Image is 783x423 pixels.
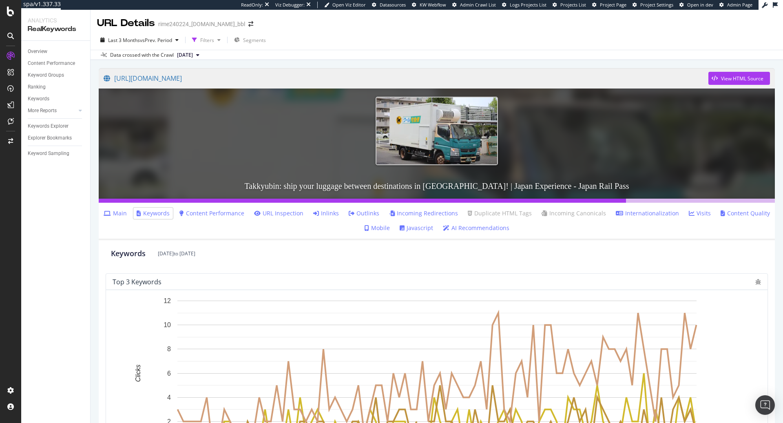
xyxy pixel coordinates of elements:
[137,209,170,217] a: Keywords
[28,95,49,103] div: Keywords
[510,2,546,8] span: Logs Projects List
[110,51,174,59] div: Data crossed with the Crawl
[443,224,509,232] a: AI Recommendations
[28,83,46,91] div: Ranking
[231,33,269,47] button: Segments
[324,2,366,8] a: Open Viz Editor
[412,2,446,8] a: KW Webflow
[719,2,752,8] a: Admin Page
[679,2,713,8] a: Open in dev
[97,16,155,30] div: URL Details
[616,209,679,217] a: Internationalization
[158,250,195,257] div: [DATE] to [DATE]
[28,149,84,158] a: Keyword Sampling
[420,2,446,8] span: KW Webflow
[167,394,171,401] text: 4
[164,298,171,305] text: 12
[104,68,708,89] a: [URL][DOMAIN_NAME]
[600,2,626,8] span: Project Page
[502,2,546,8] a: Logs Projects List
[592,2,626,8] a: Project Page
[389,209,458,217] a: Incoming Redirections
[689,209,711,217] a: Visits
[553,2,586,8] a: Projects List
[275,2,305,8] div: Viz Debugger:
[640,2,673,8] span: Project Settings
[349,209,379,217] a: Outlinks
[189,33,224,47] button: Filters
[104,209,127,217] a: Main
[179,209,244,217] a: Content Performance
[332,2,366,8] span: Open Viz Editor
[248,21,253,27] div: arrow-right-arrow-left
[452,2,496,8] a: Admin Crawl List
[243,37,266,44] span: Segments
[755,279,761,285] div: bug
[28,106,76,115] a: More Reports
[167,370,171,377] text: 6
[721,75,763,82] div: View HTML Source
[727,2,752,8] span: Admin Page
[174,50,203,60] button: [DATE]
[468,209,532,217] a: Duplicate HTML Tags
[380,2,406,8] span: Datasources
[135,365,142,382] text: Clicks
[140,37,172,44] span: vs Prev. Period
[28,106,57,115] div: More Reports
[97,33,182,47] button: Last 3 MonthsvsPrev. Period
[28,122,84,131] a: Keywords Explorer
[241,2,263,8] div: ReadOnly:
[177,51,193,59] span: 2025 Apr. 14th
[365,224,390,232] a: Mobile
[708,72,770,85] button: View HTML Source
[721,209,770,217] a: Content Quality
[400,224,433,232] a: Javascript
[200,37,214,44] div: Filters
[28,71,64,80] div: Keyword Groups
[28,47,47,56] div: Overview
[113,278,161,286] div: top 3 keywords
[167,346,171,353] text: 8
[372,2,406,8] a: Datasources
[28,71,84,80] a: Keyword Groups
[28,59,75,68] div: Content Performance
[376,97,498,165] img: Takkyubin: ship your luggage between destinations in Japan! | Japan Experience - Japan Rail Pass
[28,122,69,131] div: Keywords Explorer
[28,134,84,142] a: Explorer Bookmarks
[28,24,84,34] div: RealKeywords
[108,37,140,44] span: Last 3 Months
[111,248,146,259] div: Keywords
[158,20,245,28] div: rime240224_[DOMAIN_NAME]_bbl
[28,16,84,24] div: Analytics
[28,83,84,91] a: Ranking
[99,173,775,199] h3: Takkyubin: ship your luggage between destinations in [GEOGRAPHIC_DATA]! | Japan Experience - Japa...
[254,209,303,217] a: URL Inspection
[28,47,84,56] a: Overview
[28,149,69,158] div: Keyword Sampling
[560,2,586,8] span: Projects List
[313,209,339,217] a: Inlinks
[28,134,72,142] div: Explorer Bookmarks
[542,209,606,217] a: Incoming Canonicals
[28,95,84,103] a: Keywords
[687,2,713,8] span: Open in dev
[460,2,496,8] span: Admin Crawl List
[633,2,673,8] a: Project Settings
[28,59,84,68] a: Content Performance
[755,395,775,415] div: Open Intercom Messenger
[164,322,171,329] text: 10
